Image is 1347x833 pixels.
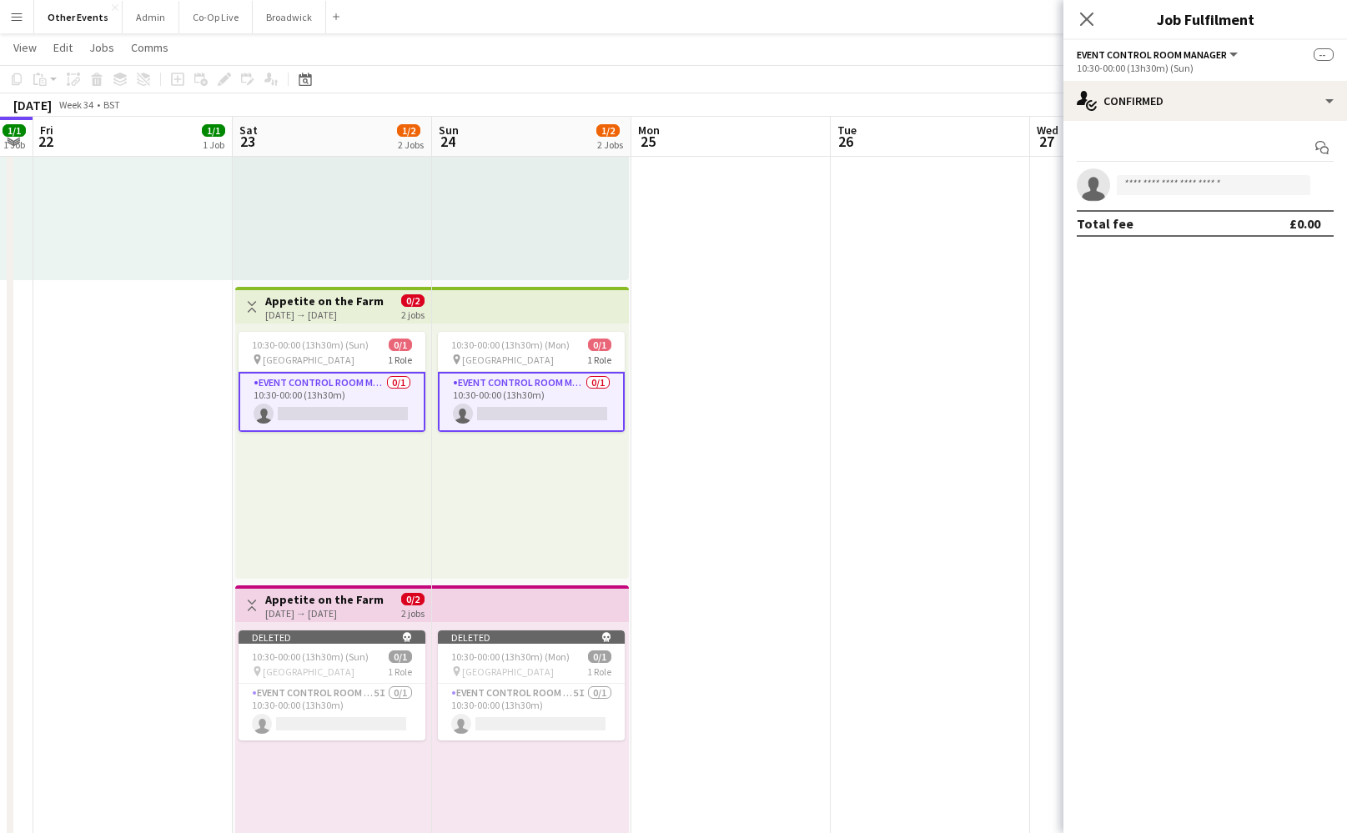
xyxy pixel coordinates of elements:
[1063,8,1347,30] h3: Job Fulfilment
[389,339,412,351] span: 0/1
[1037,123,1058,138] span: Wed
[389,650,412,663] span: 0/1
[388,665,412,678] span: 1 Role
[265,294,384,309] h3: Appetite on the Farm
[401,294,425,307] span: 0/2
[587,665,611,678] span: 1 Role
[462,665,554,678] span: [GEOGRAPHIC_DATA]
[451,650,570,663] span: 10:30-00:00 (13h30m) (Mon)
[451,339,570,351] span: 10:30-00:00 (13h30m) (Mon)
[203,138,224,151] div: 1 Job
[3,124,26,137] span: 1/1
[47,37,79,58] a: Edit
[124,37,175,58] a: Comms
[265,592,384,607] h3: Appetite on the Farm
[397,124,420,137] span: 1/2
[13,40,37,55] span: View
[265,309,384,321] div: [DATE] → [DATE]
[438,630,625,644] div: Deleted
[239,684,425,740] app-card-role: Event Control Room Manager5I0/110:30-00:00 (13h30m)
[131,40,168,55] span: Comms
[401,605,425,620] div: 2 jobs
[438,332,625,432] app-job-card: 10:30-00:00 (13h30m) (Mon)0/1 [GEOGRAPHIC_DATA]1 RoleEvent Control Room Manager0/110:30-00:00 (13...
[265,607,384,620] div: [DATE] → [DATE]
[588,650,611,663] span: 0/1
[239,372,425,432] app-card-role: Event Control Room Manager0/110:30-00:00 (13h30m)
[252,339,369,351] span: 10:30-00:00 (13h30m) (Sun)
[239,123,258,138] span: Sat
[239,332,425,432] app-job-card: 10:30-00:00 (13h30m) (Sun)0/1 [GEOGRAPHIC_DATA]1 RoleEvent Control Room Manager0/110:30-00:00 (13...
[597,138,623,151] div: 2 Jobs
[13,97,52,113] div: [DATE]
[263,354,354,366] span: [GEOGRAPHIC_DATA]
[34,1,123,33] button: Other Events
[3,138,25,151] div: 1 Job
[55,98,97,111] span: Week 34
[401,307,425,321] div: 2 jobs
[1077,62,1334,74] div: 10:30-00:00 (13h30m) (Sun)
[239,630,425,740] app-job-card: Deleted 10:30-00:00 (13h30m) (Sun)0/1 [GEOGRAPHIC_DATA]1 RoleEvent Control Room Manager5I0/110:30...
[398,138,424,151] div: 2 Jobs
[436,132,459,151] span: 24
[1289,215,1320,232] div: £0.00
[237,132,258,151] span: 23
[1034,132,1058,151] span: 27
[638,123,660,138] span: Mon
[1063,81,1347,121] div: Confirmed
[263,665,354,678] span: [GEOGRAPHIC_DATA]
[252,650,369,663] span: 10:30-00:00 (13h30m) (Sun)
[38,132,53,151] span: 22
[89,40,114,55] span: Jobs
[438,372,625,432] app-card-role: Event Control Room Manager0/110:30-00:00 (13h30m)
[388,354,412,366] span: 1 Role
[837,123,857,138] span: Tue
[123,1,179,33] button: Admin
[202,124,225,137] span: 1/1
[438,684,625,740] app-card-role: Event Control Room Manager5I0/110:30-00:00 (13h30m)
[1314,48,1334,61] span: --
[253,1,326,33] button: Broadwick
[462,354,554,366] span: [GEOGRAPHIC_DATA]
[7,37,43,58] a: View
[40,123,53,138] span: Fri
[401,593,425,605] span: 0/2
[596,124,620,137] span: 1/2
[587,354,611,366] span: 1 Role
[53,40,73,55] span: Edit
[588,339,611,351] span: 0/1
[1077,215,1133,232] div: Total fee
[83,37,121,58] a: Jobs
[438,630,625,740] app-job-card: Deleted 10:30-00:00 (13h30m) (Mon)0/1 [GEOGRAPHIC_DATA]1 RoleEvent Control Room Manager5I0/110:30...
[835,132,857,151] span: 26
[1077,48,1240,61] button: Event Control Room Manager
[179,1,253,33] button: Co-Op Live
[439,123,459,138] span: Sun
[103,98,120,111] div: BST
[1077,48,1227,61] span: Event Control Room Manager
[239,630,425,644] div: Deleted
[636,132,660,151] span: 25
